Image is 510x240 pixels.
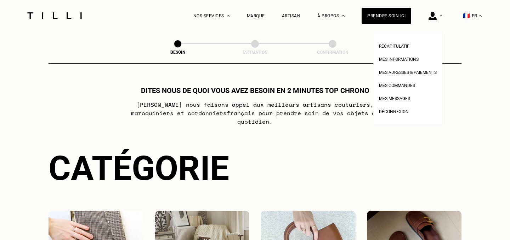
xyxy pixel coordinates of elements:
[429,12,437,20] img: icône connexion
[247,13,265,18] a: Marque
[440,15,442,17] img: Menu déroulant
[220,50,290,55] div: Estimation
[379,44,409,49] span: Récapitulatif
[115,100,396,126] p: [PERSON_NAME] nous faisons appel aux meilleurs artisans couturiers , maroquiniers et cordonniers ...
[141,86,369,95] h1: Dites nous de quoi vous avez besoin en 2 minutes top chrono
[379,83,415,88] span: Mes commandes
[379,70,437,75] span: Mes adresses & paiements
[379,96,410,101] span: Mes messages
[379,68,437,75] a: Mes adresses & paiements
[479,15,482,17] img: menu déroulant
[379,81,415,88] a: Mes commandes
[379,55,419,62] a: Mes informations
[282,13,301,18] a: Artisan
[463,12,470,19] span: 🇫🇷
[379,42,409,49] a: Récapitulatif
[342,15,345,17] img: Menu déroulant à propos
[379,109,409,114] span: Déconnexion
[25,12,84,19] img: Logo du service de couturière Tilli
[142,50,213,55] div: Besoin
[227,15,230,17] img: Menu déroulant
[379,94,410,101] a: Mes messages
[379,57,419,62] span: Mes informations
[297,50,368,55] div: Confirmation
[379,107,409,115] a: Déconnexion
[49,148,461,188] div: Catégorie
[362,8,411,24] a: Prendre soin ici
